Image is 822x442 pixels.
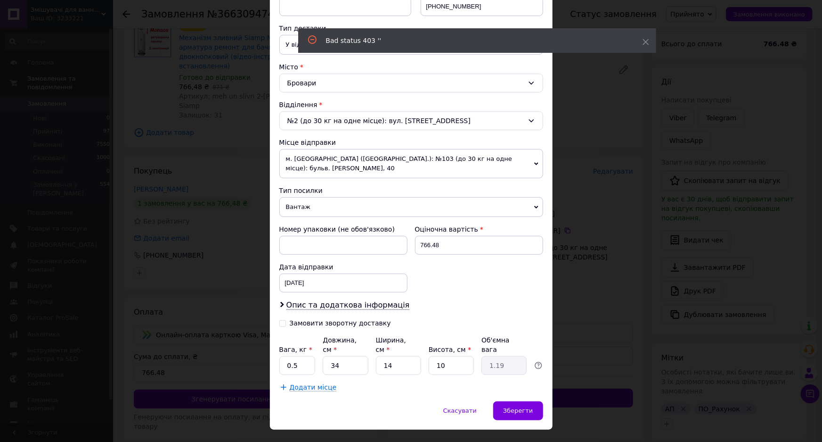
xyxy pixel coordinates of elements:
[279,62,543,72] div: Місто
[279,25,326,32] span: Тип доставки
[481,335,527,354] div: Об'ємна вага
[279,225,407,234] div: Номер упаковки (не обов'язково)
[415,225,543,234] div: Оціночна вартість
[326,36,619,45] div: Bad status 403 ''
[376,336,406,353] label: Ширина, см
[443,407,477,414] span: Скасувати
[286,300,410,310] span: Опис та додаткова інформація
[279,187,323,194] span: Тип посилки
[503,407,533,414] span: Зберегти
[290,319,391,327] div: Замовити зворотну доставку
[279,346,312,353] label: Вага, кг
[290,384,337,392] span: Додати місце
[429,346,471,353] label: Висота, см
[279,35,543,55] span: У відділенні
[323,336,357,353] label: Довжина, см
[279,100,543,109] div: Відділення
[279,111,543,130] div: №2 (до 30 кг на одне місце): вул. [STREET_ADDRESS]
[279,197,543,217] span: Вантаж
[279,262,407,272] div: Дата відправки
[279,139,336,146] span: Місце відправки
[279,149,543,178] span: м. [GEOGRAPHIC_DATA] ([GEOGRAPHIC_DATA].): №103 (до 30 кг на одне місце): бульв. [PERSON_NAME], 40
[279,74,543,92] div: Бровари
